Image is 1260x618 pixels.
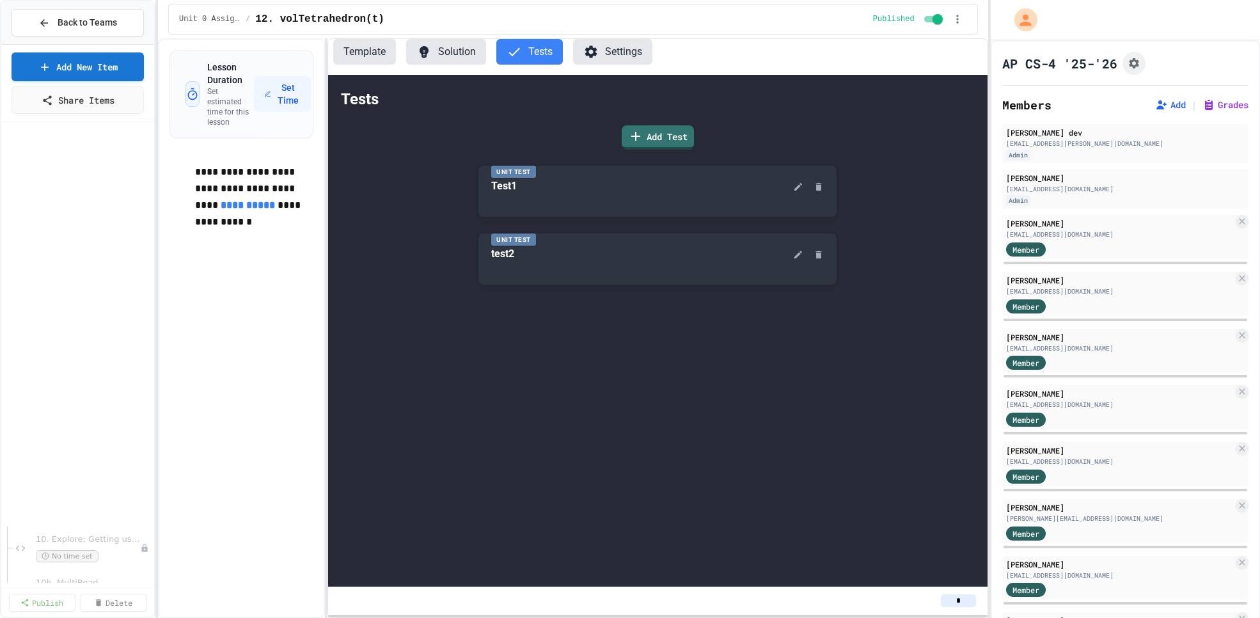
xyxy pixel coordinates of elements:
div: [PERSON_NAME] dev [1006,127,1245,138]
div: Admin [1006,195,1030,206]
div: [PERSON_NAME] [1006,502,1233,513]
div: Unit Test [491,166,536,178]
span: Back to Teams [58,16,117,29]
div: [PERSON_NAME] [1006,172,1245,184]
h1: AP CS-4 '25-'26 [1002,54,1117,72]
button: Add [1155,99,1186,111]
span: Member [1012,244,1039,255]
button: Settings [573,39,652,65]
span: Member [1012,301,1039,312]
div: test2 [491,246,514,262]
span: | [1191,97,1197,113]
a: Delete [81,594,147,612]
div: [EMAIL_ADDRESS][DOMAIN_NAME] [1006,571,1233,580]
a: Add Test [622,125,694,150]
span: Unit 0 Assignments [179,14,240,24]
span: 10b. MultiRead [36,578,140,589]
button: Assignment Settings [1122,52,1146,75]
span: / [246,14,250,24]
div: Admin [1006,150,1030,161]
h2: Members [1002,96,1051,114]
div: [PERSON_NAME] [1006,274,1233,286]
iframe: chat widget [1206,567,1247,605]
p: Set estimated time for this lesson [207,86,254,127]
span: Member [1012,471,1039,482]
div: [PERSON_NAME] [1006,218,1233,229]
span: Member [1012,357,1039,368]
a: Share Items [12,86,144,114]
div: [EMAIL_ADDRESS][DOMAIN_NAME] [1006,230,1233,239]
iframe: chat widget [1154,511,1247,566]
span: Published [873,14,915,24]
div: [PERSON_NAME] [1006,331,1233,343]
div: Tests [341,88,974,111]
div: [PERSON_NAME][EMAIL_ADDRESS][DOMAIN_NAME] [1006,514,1233,523]
span: Member [1012,584,1039,596]
div: Test1 [491,178,517,194]
button: Set Time [254,76,311,112]
div: [EMAIL_ADDRESS][DOMAIN_NAME] [1006,457,1233,466]
div: Unit Test [491,234,536,246]
div: [PERSON_NAME] [1006,559,1233,570]
div: My Account [1001,5,1041,35]
div: [EMAIL_ADDRESS][DOMAIN_NAME] [1006,287,1233,296]
a: Add New Item [12,52,144,81]
a: Publish [9,594,75,612]
button: Template [333,39,396,65]
button: Solution [406,39,486,65]
span: 12. volTetrahedron(t) [255,12,384,27]
div: [PERSON_NAME] [1006,445,1233,456]
button: Tests [496,39,563,65]
span: 10. Explore: Getting user Input [36,534,140,545]
div: [EMAIL_ADDRESS][DOMAIN_NAME] [1006,344,1233,353]
span: Member [1012,414,1039,425]
button: Back to Teams [12,9,144,36]
div: [EMAIL_ADDRESS][PERSON_NAME][DOMAIN_NAME] [1006,139,1245,148]
div: [PERSON_NAME] [1006,388,1233,399]
span: Member [1012,528,1039,539]
div: [EMAIL_ADDRESS][DOMAIN_NAME] [1006,400,1233,409]
h3: Lesson Duration [207,61,254,86]
div: Content is published and visible to students [873,12,945,27]
button: Grades [1202,99,1248,111]
span: No time set [36,550,98,562]
div: [EMAIL_ADDRESS][DOMAIN_NAME] [1006,184,1245,194]
div: Unpublished [140,544,149,553]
